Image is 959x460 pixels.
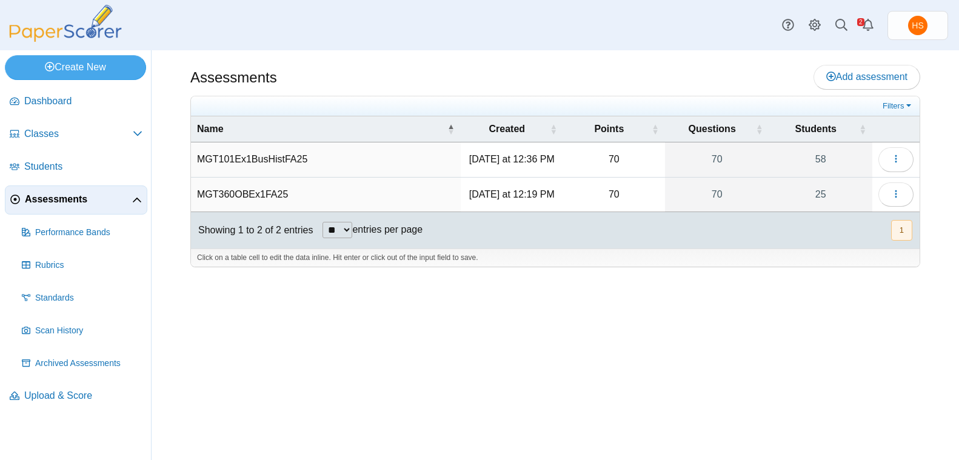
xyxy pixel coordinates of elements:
[191,212,313,248] div: Showing 1 to 2 of 2 entries
[880,100,917,112] a: Filters
[908,16,927,35] span: Howard Stanger
[467,122,547,136] span: Created
[5,185,147,215] a: Assessments
[190,67,277,88] h1: Assessments
[769,178,872,212] a: 25
[887,11,948,40] a: Howard Stanger
[447,123,455,135] span: Name : Activate to invert sorting
[652,123,659,135] span: Points : Activate to sort
[469,189,555,199] time: Sep 22, 2025 at 12:19 PM
[25,193,132,206] span: Assessments
[5,33,126,44] a: PaperScorer
[891,220,912,240] button: 1
[665,142,769,176] a: 70
[5,5,126,42] img: PaperScorer
[563,142,665,177] td: 70
[352,224,423,235] label: entries per page
[17,349,147,378] a: Archived Assessments
[569,122,649,136] span: Points
[5,382,147,411] a: Upload & Score
[191,248,920,267] div: Click on a table cell to edit the data inline. Hit enter or click out of the input field to save.
[469,154,555,164] time: Sep 22, 2025 at 12:36 PM
[35,227,142,239] span: Performance Bands
[5,153,147,182] a: Students
[35,292,142,304] span: Standards
[191,142,461,177] td: MGT101Ex1BusHistFA25
[814,65,920,89] a: Add assessment
[5,87,147,116] a: Dashboard
[826,72,907,82] span: Add assessment
[855,12,881,39] a: Alerts
[890,220,912,240] nav: pagination
[756,123,763,135] span: Questions : Activate to sort
[17,251,147,280] a: Rubrics
[775,122,857,136] span: Students
[563,178,665,212] td: 70
[671,122,754,136] span: Questions
[17,284,147,313] a: Standards
[550,123,557,135] span: Created : Activate to sort
[859,123,866,135] span: Students : Activate to sort
[35,259,142,272] span: Rubrics
[24,127,133,141] span: Classes
[17,316,147,345] a: Scan History
[24,160,142,173] span: Students
[24,389,142,402] span: Upload & Score
[769,142,872,176] a: 58
[665,178,769,212] a: 70
[5,120,147,149] a: Classes
[17,218,147,247] a: Performance Bands
[35,358,142,370] span: Archived Assessments
[197,122,445,136] span: Name
[5,55,146,79] a: Create New
[24,95,142,108] span: Dashboard
[912,21,923,30] span: Howard Stanger
[191,178,461,212] td: MGT360OBEx1FA25
[35,325,142,337] span: Scan History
